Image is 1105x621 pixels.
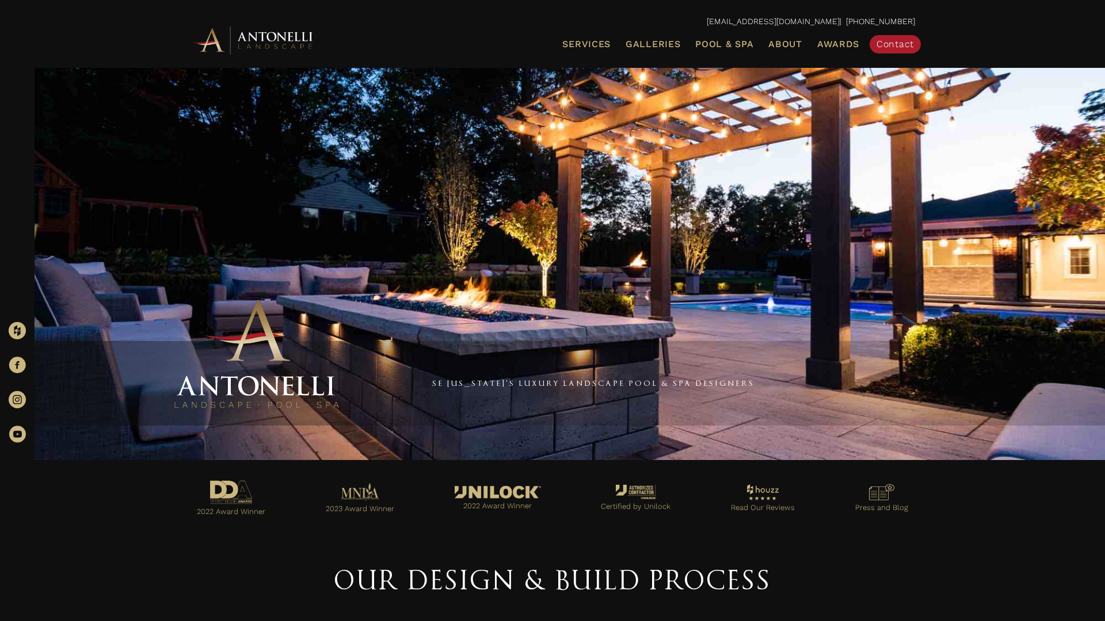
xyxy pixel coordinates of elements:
a: [EMAIL_ADDRESS][DOMAIN_NAME] [707,17,840,26]
a: Go to https://antonellilandscape.com/pool-and-spa/dont-stop-believing/ [307,480,413,519]
img: Antonelli Horizontal Logo [190,24,317,56]
span: Awards [817,39,859,49]
a: Go to https://antonellilandscape.com/featured-projects/the-white-house/ [436,483,559,516]
span: About [768,40,802,49]
span: Galleries [626,39,680,49]
a: Go to https://antonellilandscape.com/unilock-authorized-contractor/ [582,482,689,517]
a: Go to https://antonellilandscape.com/press-media/ [836,481,927,517]
a: About [764,37,807,52]
a: Contact [870,35,921,53]
img: Antonelli Stacked Logo [170,295,343,414]
a: Pool & Spa [691,37,758,52]
img: Houzz [9,322,26,339]
a: Go to https://antonellilandscape.com/pool-and-spa/executive-sweet/ [178,477,284,522]
a: SE [US_STATE]'s Luxury Landscape Pool & Spa Designers [432,378,755,388]
span: Services [562,40,611,49]
a: Services [558,37,615,52]
a: Galleries [621,37,685,52]
p: | [PHONE_NUMBER] [190,14,915,29]
span: Contact [877,39,914,49]
span: Pool & Spa [695,39,753,49]
a: Awards [813,37,864,52]
span: Our Design & Build Process [334,565,771,596]
a: Go to https://www.houzz.com/professionals/landscape-architects-and-landscape-designers/antonelli-... [712,481,814,518]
